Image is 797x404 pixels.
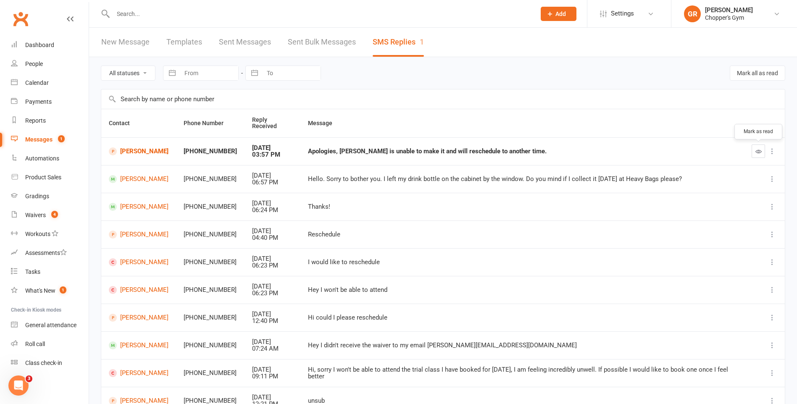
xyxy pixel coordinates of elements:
[11,244,89,262] a: Assessments
[25,136,53,143] div: Messages
[219,28,271,57] a: Sent Messages
[11,130,89,149] a: Messages 1
[184,259,237,266] div: [PHONE_NUMBER]
[541,7,576,21] button: Add
[308,314,737,321] div: Hi could I please reschedule
[373,28,424,57] a: SMS Replies1
[25,42,54,48] div: Dashboard
[288,28,356,57] a: Sent Bulk Messages
[252,151,293,158] div: 03:57 PM
[308,259,737,266] div: I would like to reschedule
[11,206,89,225] a: Waivers 4
[308,366,737,380] div: Hi, sorry I won't be able to attend the trial class I have booked for [DATE], I am feeling incred...
[300,109,744,137] th: Message
[11,281,89,300] a: What's New1
[252,317,293,325] div: 12:40 PM
[176,109,245,137] th: Phone Number
[180,66,238,80] input: From
[101,89,785,109] input: Search by name or phone number
[25,193,49,199] div: Gradings
[184,370,237,377] div: [PHONE_NUMBER]
[109,369,168,377] a: [PERSON_NAME]
[109,147,168,155] a: [PERSON_NAME]
[109,314,168,322] a: [PERSON_NAME]
[252,228,293,235] div: [DATE]
[252,200,293,207] div: [DATE]
[252,290,293,297] div: 06:23 PM
[252,234,293,241] div: 04:40 PM
[262,66,321,80] input: To
[11,111,89,130] a: Reports
[109,341,168,349] a: [PERSON_NAME]
[184,203,237,210] div: [PHONE_NUMBER]
[184,286,237,294] div: [PHONE_NUMBER]
[25,117,46,124] div: Reports
[11,149,89,168] a: Automations
[252,207,293,214] div: 06:24 PM
[730,66,785,81] button: Mark all as read
[25,79,49,86] div: Calendar
[184,231,237,238] div: [PHONE_NUMBER]
[252,311,293,318] div: [DATE]
[26,375,32,382] span: 3
[25,231,50,237] div: Workouts
[109,203,168,211] a: [PERSON_NAME]
[11,335,89,354] a: Roll call
[308,286,737,294] div: Hey I won't be able to attend
[684,5,701,22] div: GR
[11,262,89,281] a: Tasks
[252,172,293,179] div: [DATE]
[109,231,168,239] a: [PERSON_NAME]
[109,175,168,183] a: [PERSON_NAME]
[252,345,293,352] div: 07:24 AM
[252,394,293,401] div: [DATE]
[184,314,237,321] div: [PHONE_NUMBER]
[11,73,89,92] a: Calendar
[25,98,52,105] div: Payments
[252,262,293,269] div: 06:23 PM
[8,375,29,396] iframe: Intercom live chat
[25,287,55,294] div: What's New
[25,60,43,67] div: People
[25,268,40,275] div: Tasks
[25,359,62,366] div: Class check-in
[60,286,66,294] span: 1
[166,28,202,57] a: Templates
[420,37,424,46] div: 1
[555,10,566,17] span: Add
[252,338,293,346] div: [DATE]
[58,135,65,142] span: 1
[184,342,237,349] div: [PHONE_NUMBER]
[184,176,237,183] div: [PHONE_NUMBER]
[10,8,31,29] a: Clubworx
[252,366,293,373] div: [DATE]
[252,283,293,290] div: [DATE]
[705,14,753,21] div: Chopper's Gym
[11,354,89,373] a: Class kiosk mode
[308,342,737,349] div: Hey I didn't receive the waiver to my email [PERSON_NAME][EMAIL_ADDRESS][DOMAIN_NAME]
[25,212,46,218] div: Waivers
[11,55,89,73] a: People
[252,373,293,380] div: 09:11 PM
[308,231,737,238] div: Reschedule
[308,203,737,210] div: Thanks!
[109,258,168,266] a: [PERSON_NAME]
[25,155,59,162] div: Automations
[252,179,293,186] div: 06:57 PM
[101,28,150,57] a: New Message
[11,36,89,55] a: Dashboard
[51,211,58,218] span: 4
[252,255,293,262] div: [DATE]
[611,4,634,23] span: Settings
[11,92,89,111] a: Payments
[308,148,737,155] div: Apologies, [PERSON_NAME] is unable to make it and will reschedule to another time.
[25,249,67,256] div: Assessments
[245,109,300,137] th: Reply Received
[25,322,76,328] div: General attendance
[252,144,293,152] div: [DATE]
[110,8,530,20] input: Search...
[308,176,737,183] div: Hello. Sorry to bother you. I left my drink bottle on the cabinet by the window. Do you mind if I...
[11,168,89,187] a: Product Sales
[11,316,89,335] a: General attendance kiosk mode
[25,174,61,181] div: Product Sales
